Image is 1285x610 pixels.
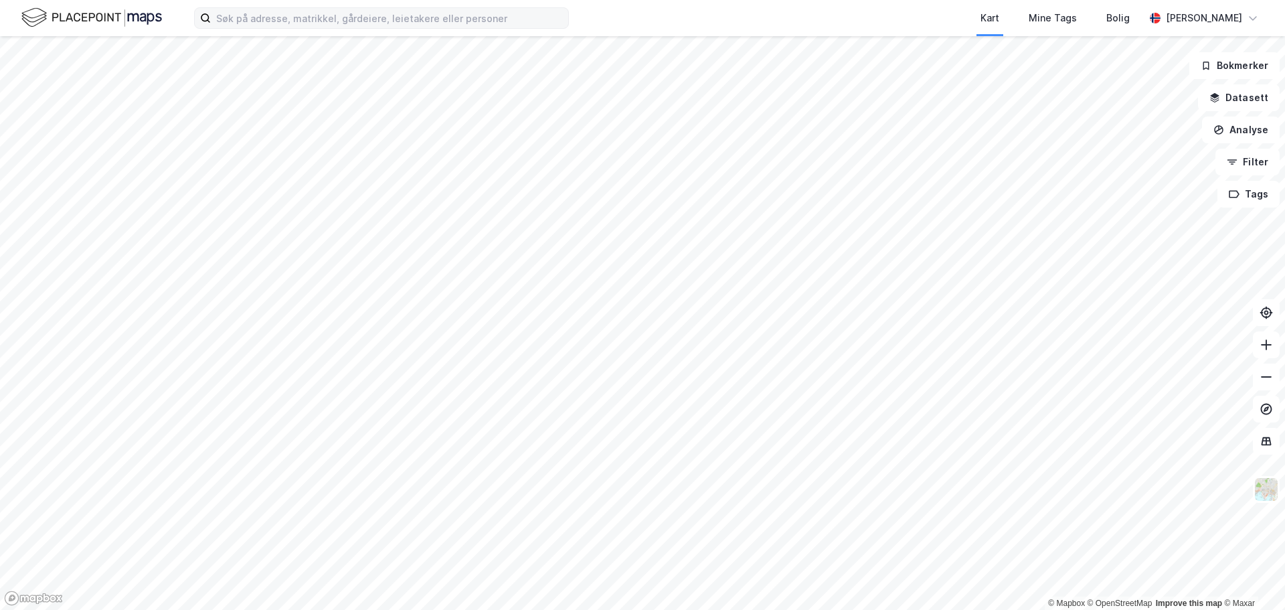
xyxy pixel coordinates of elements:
button: Datasett [1198,84,1280,111]
input: Søk på adresse, matrikkel, gårdeiere, leietakere eller personer [211,8,568,28]
a: Mapbox [1048,599,1085,608]
button: Filter [1215,149,1280,175]
a: Mapbox homepage [4,591,63,606]
a: Improve this map [1156,599,1222,608]
div: Mine Tags [1029,10,1077,26]
div: Bolig [1106,10,1130,26]
img: Z [1254,477,1279,502]
button: Bokmerker [1189,52,1280,79]
iframe: Chat Widget [1218,546,1285,610]
div: Kontrollprogram for chat [1218,546,1285,610]
button: Analyse [1202,117,1280,143]
div: [PERSON_NAME] [1166,10,1242,26]
button: Tags [1217,181,1280,208]
a: OpenStreetMap [1088,599,1152,608]
img: logo.f888ab2527a4732fd821a326f86c7f29.svg [21,6,162,29]
div: Kart [980,10,999,26]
